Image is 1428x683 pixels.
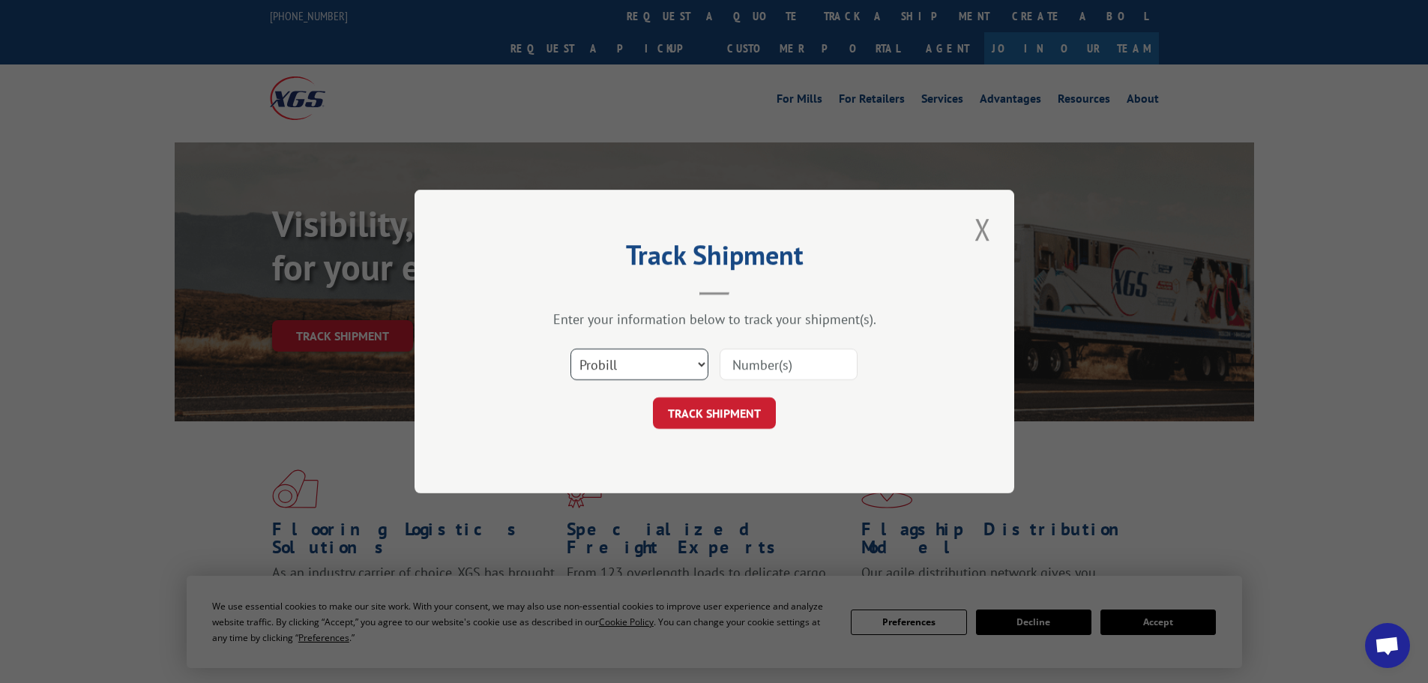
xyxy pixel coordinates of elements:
[970,208,995,250] button: Close modal
[720,349,858,380] input: Number(s)
[489,310,939,328] div: Enter your information below to track your shipment(s).
[1365,623,1410,668] a: Open chat
[653,397,776,429] button: TRACK SHIPMENT
[489,244,939,273] h2: Track Shipment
